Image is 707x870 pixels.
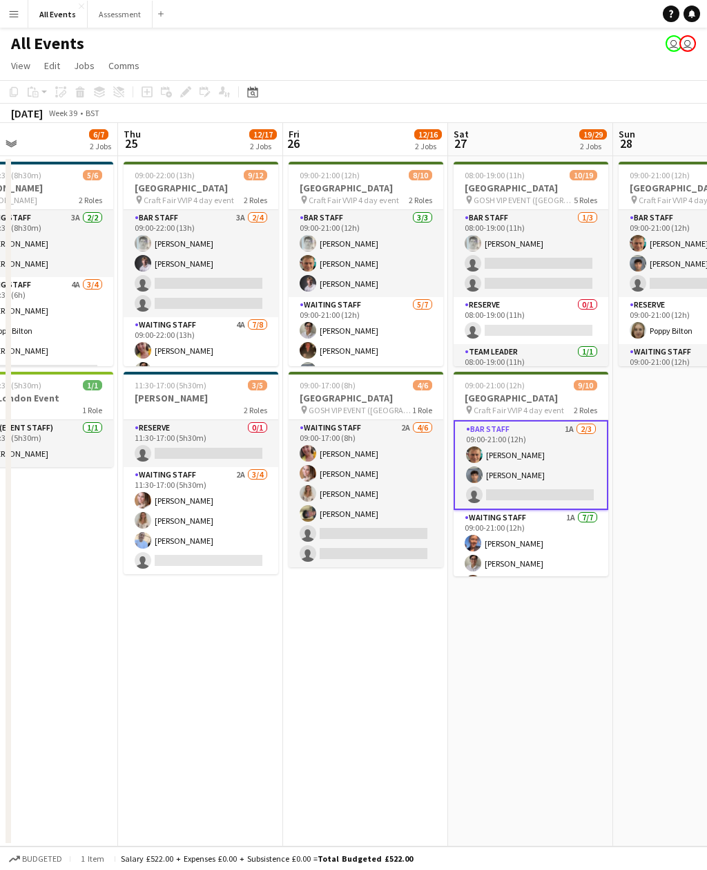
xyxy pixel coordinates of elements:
app-card-role: Reserve0/108:00-19:00 (11h) [454,297,608,344]
div: BST [86,108,99,118]
h3: [GEOGRAPHIC_DATA] [454,182,608,194]
app-card-role: Waiting Staff2A3/411:30-17:00 (5h30m)[PERSON_NAME][PERSON_NAME][PERSON_NAME] [124,467,278,574]
span: 19/29 [579,129,607,140]
div: 2 Jobs [415,141,441,151]
button: All Events [28,1,88,28]
app-user-avatar: Nathan Wong [666,35,682,52]
app-card-role: Bar Staff3A2/409:00-22:00 (13h)[PERSON_NAME][PERSON_NAME] [124,210,278,317]
span: 28 [617,135,635,151]
h1: All Events [11,33,84,54]
app-card-role: Waiting Staff2A4/609:00-17:00 (8h)[PERSON_NAME][PERSON_NAME][PERSON_NAME][PERSON_NAME] [289,420,443,567]
span: 2 Roles [244,195,267,205]
a: Comms [103,57,145,75]
span: Jobs [74,59,95,72]
span: 9/12 [244,170,267,180]
app-job-card: 09:00-17:00 (8h)4/6[GEOGRAPHIC_DATA] GOSH VIP EVENT ([GEOGRAPHIC_DATA][PERSON_NAME])1 RoleWaiting... [289,372,443,567]
span: 25 [122,135,141,151]
a: Jobs [68,57,100,75]
span: Sun [619,128,635,140]
span: 5 Roles [574,195,597,205]
app-job-card: 08:00-19:00 (11h)10/19[GEOGRAPHIC_DATA] GOSH VIP EVENT ([GEOGRAPHIC_DATA][PERSON_NAME])5 RolesBar... [454,162,608,366]
span: GOSH VIP EVENT ([GEOGRAPHIC_DATA][PERSON_NAME]) [474,195,574,205]
span: 3/5 [248,380,267,390]
span: 09:00-21:00 (12h) [630,170,690,180]
h3: [GEOGRAPHIC_DATA] [124,182,278,194]
span: 2 Roles [79,195,102,205]
app-card-role: Bar Staff3/309:00-21:00 (12h)[PERSON_NAME][PERSON_NAME][PERSON_NAME] [289,210,443,297]
span: GOSH VIP EVENT ([GEOGRAPHIC_DATA][PERSON_NAME]) [309,405,412,415]
span: Total Budgeted £522.00 [318,853,413,864]
span: Craft Fair VVIP 4 day event [144,195,234,205]
span: 2 Roles [574,405,597,415]
span: Thu [124,128,141,140]
span: Week 39 [46,108,80,118]
app-user-avatar: Nathan Wong [679,35,696,52]
div: Salary £522.00 + Expenses £0.00 + Subsistence £0.00 = [121,853,413,864]
span: Craft Fair VVIP 4 day event [309,195,399,205]
div: [DATE] [11,106,43,120]
div: 2 Jobs [250,141,276,151]
span: 27 [452,135,469,151]
span: 10/19 [570,170,597,180]
span: Sat [454,128,469,140]
span: 5/6 [83,170,102,180]
div: 2 Jobs [90,141,111,151]
app-job-card: 11:30-17:00 (5h30m)3/5[PERSON_NAME]2 RolesReserve0/111:30-17:00 (5h30m) Waiting Staff2A3/411:30-1... [124,372,278,574]
span: Edit [44,59,60,72]
span: 4/6 [413,380,432,390]
span: 1 Role [82,405,102,415]
span: 8/10 [409,170,432,180]
span: 12/17 [249,129,277,140]
h3: [PERSON_NAME] [124,392,278,404]
span: 09:00-22:00 (13h) [135,170,195,180]
app-card-role: Bar Staff1/308:00-19:00 (11h)[PERSON_NAME] [454,210,608,297]
app-job-card: 09:00-22:00 (13h)9/12[GEOGRAPHIC_DATA] Craft Fair VVIP 4 day event2 RolesBar Staff3A2/409:00-22:0... [124,162,278,366]
app-card-role: Team Leader1/108:00-19:00 (11h) [454,344,608,391]
app-card-role: Waiting Staff1A7/709:00-21:00 (12h)[PERSON_NAME][PERSON_NAME] [454,510,608,681]
span: Comms [108,59,139,72]
a: Edit [39,57,66,75]
span: 11:30-17:00 (5h30m) [135,380,206,390]
span: View [11,59,30,72]
span: Budgeted [22,854,62,864]
span: 09:00-21:00 (12h) [465,380,525,390]
div: 2 Jobs [580,141,606,151]
a: View [6,57,36,75]
app-card-role: Reserve0/111:30-17:00 (5h30m) [124,420,278,467]
span: 2 Roles [244,405,267,415]
app-job-card: 09:00-21:00 (12h)8/10[GEOGRAPHIC_DATA] Craft Fair VVIP 4 day event2 RolesBar Staff3/309:00-21:00 ... [289,162,443,366]
span: 9/10 [574,380,597,390]
app-job-card: 09:00-21:00 (12h)9/10[GEOGRAPHIC_DATA] Craft Fair VVIP 4 day event2 RolesBar Staff1A2/309:00-21:0... [454,372,608,576]
span: 12/16 [414,129,442,140]
button: Budgeted [7,851,64,867]
span: 09:00-17:00 (8h) [300,380,356,390]
span: 09:00-21:00 (12h) [300,170,360,180]
span: Craft Fair VVIP 4 day event [474,405,564,415]
button: Assessment [88,1,153,28]
h3: [GEOGRAPHIC_DATA] [289,392,443,404]
span: 1 Role [412,405,432,415]
span: 1/1 [83,380,102,390]
app-card-role: Waiting Staff4A7/809:00-22:00 (13h)[PERSON_NAME][PERSON_NAME] [124,317,278,504]
span: 26 [287,135,300,151]
app-card-role: Waiting Staff5/709:00-21:00 (12h)[PERSON_NAME][PERSON_NAME][PERSON_NAME] [289,297,443,464]
span: 6/7 [89,129,108,140]
h3: [GEOGRAPHIC_DATA] [289,182,443,194]
app-card-role: Bar Staff1A2/309:00-21:00 (12h)[PERSON_NAME][PERSON_NAME] [454,420,608,510]
span: 08:00-19:00 (11h) [465,170,525,180]
h3: [GEOGRAPHIC_DATA] [454,392,608,404]
span: 2 Roles [409,195,432,205]
span: Fri [289,128,300,140]
span: 1 item [76,853,109,864]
